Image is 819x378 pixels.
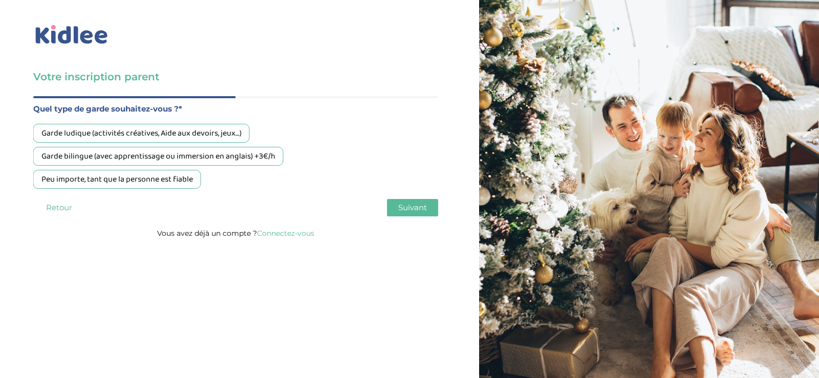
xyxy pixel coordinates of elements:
[33,102,438,116] label: Quel type de garde souhaitez-vous ?*
[257,229,314,238] a: Connectez-vous
[33,170,201,189] div: Peu importe, tant que la personne est fiable
[33,227,438,240] p: Vous avez déjà un compte ?
[33,70,438,84] h3: Votre inscription parent
[33,124,250,143] div: Garde ludique (activités créatives, Aide aux devoirs, jeux…)
[33,147,284,166] div: Garde bilingue (avec apprentissage ou immersion en anglais) +3€/h
[387,199,438,216] button: Suivant
[33,23,110,47] img: logo_kidlee_bleu
[398,203,427,212] span: Suivant
[33,199,84,216] button: Retour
